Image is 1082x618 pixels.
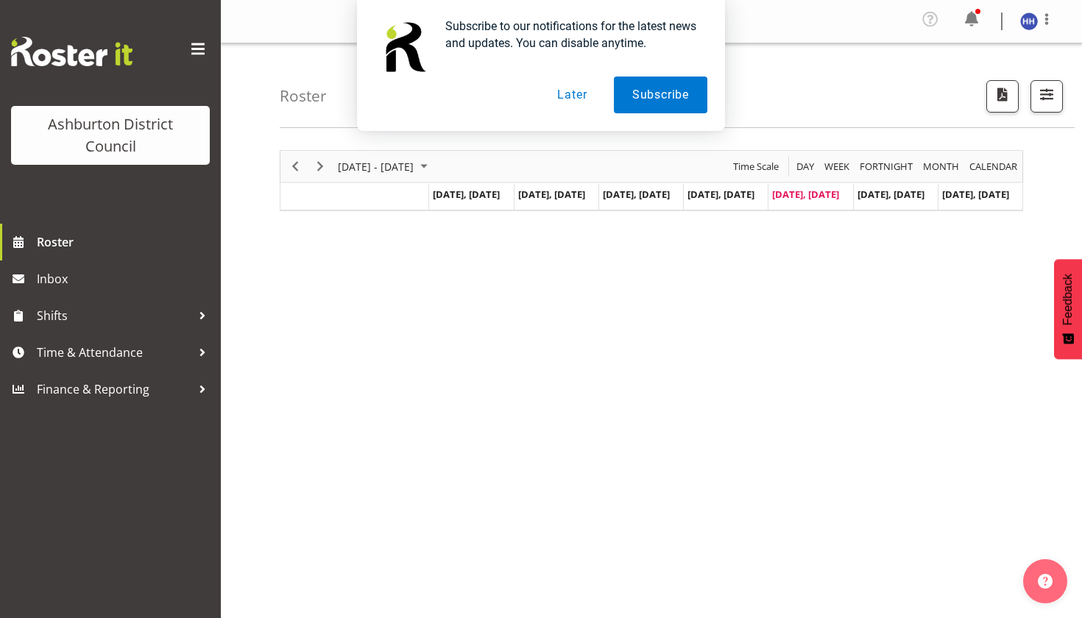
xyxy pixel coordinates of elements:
span: Finance & Reporting [37,378,191,400]
button: Timeline Week [822,157,852,176]
button: Later [539,77,605,113]
span: [DATE] - [DATE] [336,157,415,176]
div: Timeline Week of August 29, 2025 [280,150,1023,211]
img: help-xxl-2.png [1038,574,1053,589]
span: Week [823,157,851,176]
span: Shifts [37,305,191,327]
div: Subscribe to our notifications for the latest news and updates. You can disable anytime. [434,18,707,51]
button: Feedback - Show survey [1054,259,1082,359]
span: Roster [37,231,213,253]
img: notification icon [375,18,434,77]
button: Month [967,157,1020,176]
span: [DATE], [DATE] [942,188,1009,201]
span: Time & Attendance [37,341,191,363]
span: Day [795,157,816,176]
button: Next [311,157,330,176]
div: Next [308,151,333,182]
span: [DATE], [DATE] [433,188,500,201]
button: Timeline Day [794,157,817,176]
button: Time Scale [731,157,782,176]
span: calendar [968,157,1019,176]
span: Month [922,157,961,176]
span: [DATE], [DATE] [603,188,670,201]
span: Inbox [37,268,213,290]
div: Previous [283,151,308,182]
button: Timeline Month [921,157,962,176]
div: Ashburton District Council [26,113,195,157]
span: Fortnight [858,157,914,176]
button: Previous [286,157,305,176]
button: Fortnight [858,157,916,176]
button: August 25 - 31, 2025 [336,157,434,176]
span: [DATE], [DATE] [518,188,585,201]
button: Subscribe [614,77,707,113]
span: [DATE], [DATE] [772,188,839,201]
span: [DATE], [DATE] [858,188,924,201]
span: [DATE], [DATE] [687,188,754,201]
span: Time Scale [732,157,780,176]
span: Feedback [1061,274,1075,325]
